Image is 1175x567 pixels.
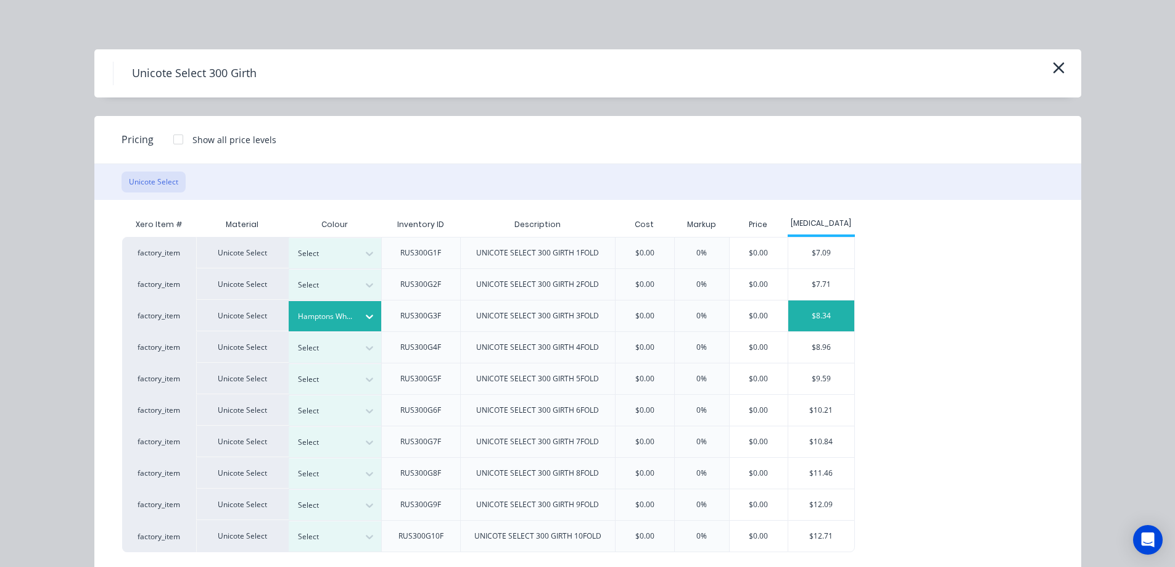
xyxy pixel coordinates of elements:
div: 0% [696,436,707,447]
div: $0.00 [635,342,654,353]
div: Unicote Select [196,394,289,426]
div: Unicote Select [196,520,289,552]
div: 0% [696,342,707,353]
div: factory_item [122,394,196,426]
div: $0.00 [730,269,788,300]
div: 0% [696,499,707,510]
div: $0.00 [635,468,654,479]
div: UNICOTE SELECT 300 GIRTH 10FOLD [474,531,601,542]
div: 0% [696,531,707,542]
div: RUS300G9F [400,499,441,510]
div: $0.00 [635,405,654,416]
div: $0.00 [635,310,654,321]
div: RUS300G7F [400,436,441,447]
div: $0.00 [730,300,788,331]
div: RUS300G10F [398,531,443,542]
div: $10.21 [788,395,854,426]
div: 0% [696,247,707,259]
div: UNICOTE SELECT 300 GIRTH 6FOLD [476,405,599,416]
div: $12.09 [788,489,854,520]
div: $11.46 [788,458,854,489]
div: Material [196,212,289,237]
div: $8.34 [788,300,854,331]
div: UNICOTE SELECT 300 GIRTH 9FOLD [476,499,599,510]
div: $0.00 [730,458,788,489]
div: 0% [696,310,707,321]
div: factory_item [122,300,196,331]
div: $7.09 [788,238,854,268]
div: $0.00 [635,436,654,447]
div: $0.00 [730,426,788,457]
h4: Unicote Select 300 Girth [113,62,275,85]
div: [MEDICAL_DATA] [788,218,855,229]
div: Unicote Select [196,489,289,520]
div: factory_item [122,268,196,300]
div: RUS300G8F [400,468,441,479]
div: UNICOTE SELECT 300 GIRTH 1FOLD [476,247,599,259]
div: $0.00 [730,332,788,363]
div: $0.00 [730,489,788,520]
div: Unicote Select [196,426,289,457]
div: $0.00 [730,238,788,268]
div: UNICOTE SELECT 300 GIRTH 2FOLD [476,279,599,290]
div: Inventory ID [387,209,454,240]
div: $8.96 [788,332,854,363]
div: Open Intercom Messenger [1133,525,1163,555]
div: factory_item [122,331,196,363]
div: 0% [696,468,707,479]
div: UNICOTE SELECT 300 GIRTH 4FOLD [476,342,599,353]
div: Price [729,212,788,237]
div: factory_item [122,489,196,520]
button: Unicote Select [122,172,186,192]
div: UNICOTE SELECT 300 GIRTH 7FOLD [476,436,599,447]
div: $10.84 [788,426,854,457]
div: UNICOTE SELECT 300 GIRTH 8FOLD [476,468,599,479]
div: $0.00 [635,373,654,384]
div: RUS300G6F [400,405,441,416]
div: Unicote Select [196,363,289,394]
div: 0% [696,405,707,416]
div: $7.71 [788,269,854,300]
div: RUS300G3F [400,310,441,321]
div: factory_item [122,237,196,268]
div: RUS300G4F [400,342,441,353]
div: Markup [674,212,729,237]
div: Unicote Select [196,237,289,268]
div: $9.59 [788,363,854,394]
div: $0.00 [730,395,788,426]
div: Cost [615,212,674,237]
div: factory_item [122,363,196,394]
span: Pricing [122,132,154,147]
div: 0% [696,373,707,384]
div: $0.00 [635,499,654,510]
div: $0.00 [730,363,788,394]
div: 0% [696,279,707,290]
div: $12.71 [788,521,854,552]
div: Colour [289,212,381,237]
div: UNICOTE SELECT 300 GIRTH 5FOLD [476,373,599,384]
div: Xero Item # [122,212,196,237]
div: $0.00 [635,531,654,542]
div: RUS300G5F [400,373,441,384]
div: Unicote Select [196,457,289,489]
div: Show all price levels [192,133,276,146]
div: Unicote Select [196,331,289,363]
div: factory_item [122,457,196,489]
div: $0.00 [635,247,654,259]
div: Unicote Select [196,268,289,300]
div: UNICOTE SELECT 300 GIRTH 3FOLD [476,310,599,321]
div: factory_item [122,520,196,552]
div: $0.00 [635,279,654,290]
div: RUS300G1F [400,247,441,259]
div: factory_item [122,426,196,457]
div: Unicote Select [196,300,289,331]
div: Description [505,209,571,240]
div: $0.00 [730,521,788,552]
div: RUS300G2F [400,279,441,290]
